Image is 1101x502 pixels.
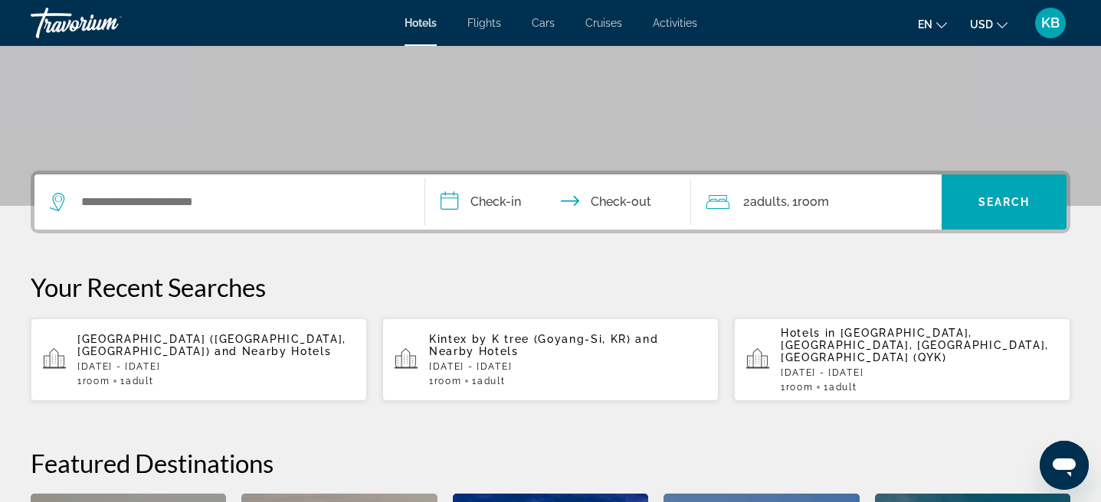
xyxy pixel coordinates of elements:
[382,318,719,402] button: Kintex by K tree (Goyang-Si, KR) and Nearby Hotels[DATE] - [DATE]1Room1Adult
[829,382,857,393] span: Adult
[77,333,346,357] span: [GEOGRAPHIC_DATA] ([GEOGRAPHIC_DATA], [GEOGRAPHIC_DATA])
[31,272,1070,302] p: Your Recent Searches
[786,382,814,393] span: Room
[1031,7,1070,39] button: User Menu
[31,3,184,43] a: Travorium
[31,318,367,402] button: [GEOGRAPHIC_DATA] ([GEOGRAPHIC_DATA], [GEOGRAPHIC_DATA]) and Nearby Hotels[DATE] - [DATE]1Room1Adult
[942,174,1067,230] button: Search
[405,17,437,29] a: Hotels
[918,18,932,31] span: en
[918,13,947,35] button: Change language
[734,318,1070,402] button: Hotels in [GEOGRAPHIC_DATA], [GEOGRAPHIC_DATA], [GEOGRAPHIC_DATA], [GEOGRAPHIC_DATA] (QYK)[DATE] ...
[532,17,555,29] a: Cars
[1040,441,1089,490] iframe: Button to launch messaging window
[31,448,1070,478] h2: Featured Destinations
[472,376,505,386] span: 1
[429,376,461,386] span: 1
[970,18,993,31] span: USD
[1041,15,1060,31] span: KB
[77,376,110,386] span: 1
[743,191,787,213] span: 2
[585,17,622,29] a: Cruises
[781,327,836,339] span: Hotels in
[126,376,153,386] span: Adult
[781,382,813,393] span: 1
[781,327,1049,363] span: [GEOGRAPHIC_DATA], [GEOGRAPHIC_DATA], [GEOGRAPHIC_DATA], [GEOGRAPHIC_DATA] (QYK)
[798,194,829,209] span: Room
[477,376,505,386] span: Adult
[467,17,501,29] a: Flights
[34,174,1067,230] div: Search widget
[215,345,332,357] span: and Nearby Hotels
[978,196,1031,208] span: Search
[653,17,697,29] a: Activities
[781,367,1058,378] p: [DATE] - [DATE]
[429,333,631,345] span: Kintex by K tree (Goyang-Si, KR)
[787,191,829,213] span: , 1
[429,361,706,372] p: [DATE] - [DATE]
[691,174,942,230] button: Travelers: 2 adults, 0 children
[970,13,1008,35] button: Change currency
[83,376,110,386] span: Room
[750,194,787,209] span: Adults
[824,382,857,393] span: 1
[77,361,355,372] p: [DATE] - [DATE]
[429,333,659,357] span: and Nearby Hotels
[425,174,691,230] button: Check in and out dates
[434,376,462,386] span: Room
[120,376,153,386] span: 1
